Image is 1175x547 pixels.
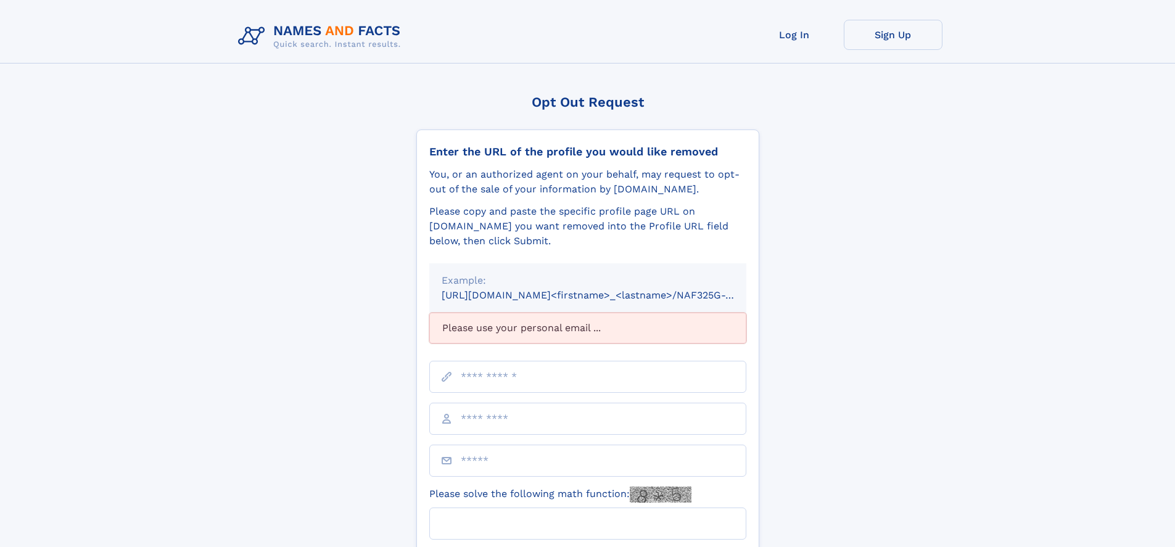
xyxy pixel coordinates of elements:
div: Please use your personal email ... [429,313,746,343]
small: [URL][DOMAIN_NAME]<firstname>_<lastname>/NAF325G-xxxxxxxx [442,289,770,301]
div: Please copy and paste the specific profile page URL on [DOMAIN_NAME] you want removed into the Pr... [429,204,746,249]
div: Enter the URL of the profile you would like removed [429,145,746,158]
a: Log In [745,20,844,50]
div: You, or an authorized agent on your behalf, may request to opt-out of the sale of your informatio... [429,167,746,197]
img: Logo Names and Facts [233,20,411,53]
div: Opt Out Request [416,94,759,110]
a: Sign Up [844,20,942,50]
label: Please solve the following math function: [429,487,691,503]
div: Example: [442,273,734,288]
